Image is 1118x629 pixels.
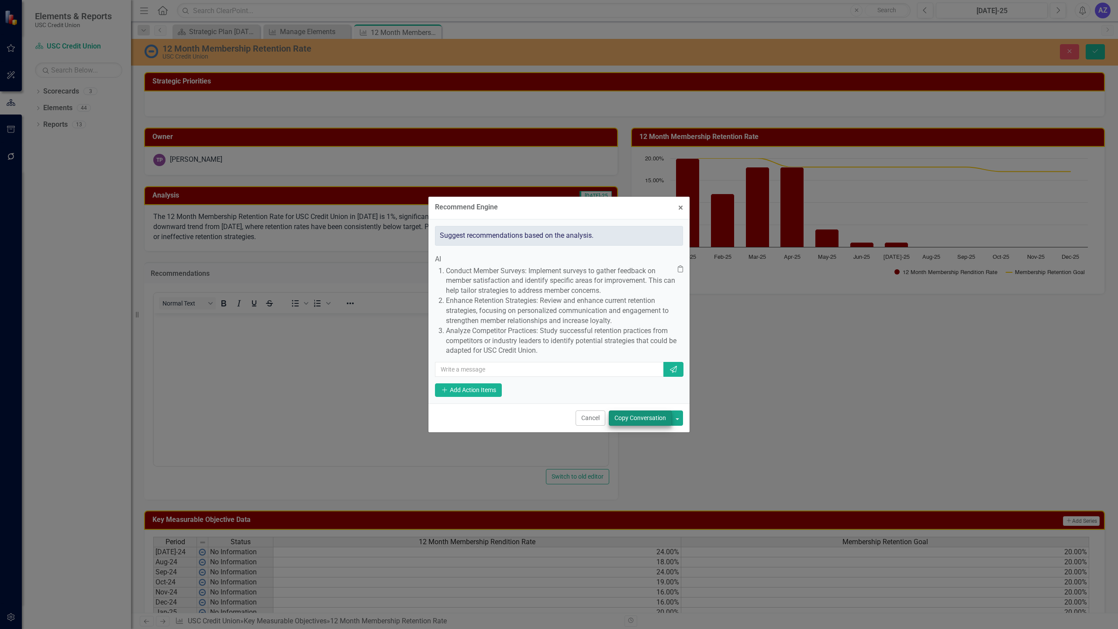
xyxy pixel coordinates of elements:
button: Copy Conversation [609,410,672,426]
input: Write a message [435,362,664,377]
p: Conduct Member Surveys: Implement surveys to gather feedback on member satisfaction and identify ... [446,266,678,296]
div: AI [435,254,683,264]
p: Enhance Retention Strategies: Review and enhance current retention strategies, focusing on person... [446,296,678,326]
p: Analyze Competitor Practices: Study successful retention practices from competitors or industry l... [446,326,678,356]
div: Suggest recommendations based on the analysis. [435,226,683,246]
button: Add Action Items [435,383,502,397]
span: × [678,202,683,213]
div: Recommend Engine [435,203,498,211]
button: Cancel [576,410,605,426]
